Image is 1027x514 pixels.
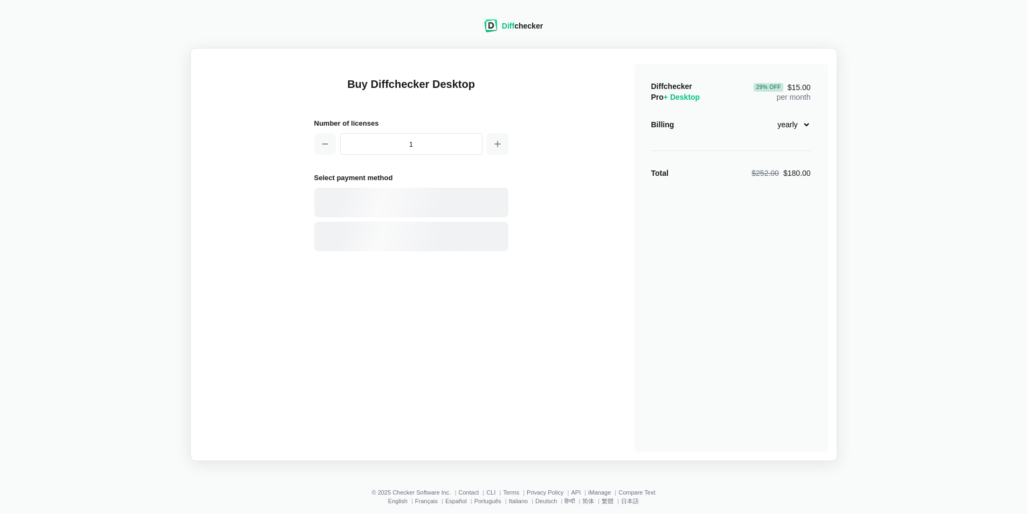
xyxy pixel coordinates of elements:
li: © 2025 Checker Software Inc. [371,489,458,496]
strong: Total [651,169,668,177]
h2: Select payment method [314,172,508,183]
a: iManage [588,489,611,496]
span: Diffchecker [651,82,692,91]
a: Español [445,498,467,504]
a: CLI [486,489,495,496]
a: Italiano [509,498,528,504]
a: 繁體 [602,498,614,504]
a: Diffchecker logoDiffchecker [484,25,543,34]
span: Pro [651,93,700,101]
div: per month [754,81,810,102]
span: + Desktop [664,93,700,101]
div: Billing [651,119,674,130]
a: Français [415,498,438,504]
input: 1 [340,133,483,155]
div: 29 % Off [754,83,783,92]
a: Português [474,498,501,504]
a: 简体 [582,498,594,504]
h1: Buy Diffchecker Desktop [314,77,508,105]
a: Contact [458,489,479,496]
div: checker [502,20,543,31]
a: Privacy Policy [527,489,563,496]
div: $180.00 [752,168,810,179]
a: 日本語 [621,498,639,504]
span: $252.00 [752,169,779,177]
a: API [571,489,581,496]
a: Terms [503,489,519,496]
a: English [388,498,408,504]
span: $15.00 [754,83,810,92]
img: Diffchecker logo [484,19,498,32]
a: Compare Text [618,489,655,496]
a: Deutsch [535,498,557,504]
span: Diff [502,22,514,30]
a: हिन्दी [564,498,575,504]
h2: Number of licenses [314,118,508,129]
